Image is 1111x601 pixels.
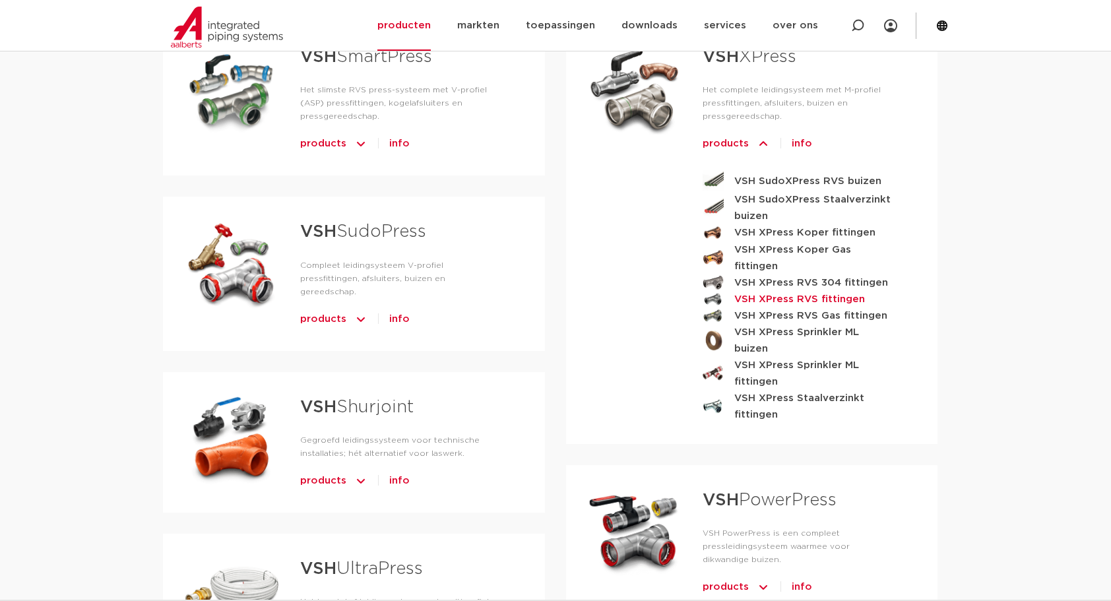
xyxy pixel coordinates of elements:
a: info [792,133,812,154]
p: VSH PowerPress is een compleet pressleidingsysteem waarmee voor dikwandige buizen. [703,526,895,566]
a: VSH XPress Koper Gas fittingen [703,241,895,274]
img: icon-chevron-up-1.svg [757,133,770,154]
a: VSH XPress RVS 304 fittingen [703,274,895,291]
a: VSH SudoXPress RVS buizen [703,170,895,191]
a: VSH XPress RVS fittingen [703,291,895,307]
p: Gegroefd leidingssysteem voor technische installaties; hét alternatief voor laswerk. [300,433,503,460]
strong: VSH XPress Sprinkler ML fittingen [734,357,895,390]
img: icon-chevron-up-1.svg [354,470,367,491]
a: VSHSudoPress [300,223,426,240]
strong: VSH XPress RVS fittingen [734,291,865,307]
a: VSH XPress Koper fittingen [703,224,895,241]
span: products [703,133,749,154]
strong: VSH [300,560,336,577]
span: products [703,577,749,598]
strong: VSH XPress Staalverzinkt fittingen [734,390,895,423]
span: products [300,133,346,154]
img: icon-chevron-up-1.svg [354,133,367,154]
strong: VSH SudoXPress Staalverzinkt buizen [734,191,895,224]
a: info [389,309,410,330]
a: VSH XPress Sprinkler ML fittingen [703,357,895,390]
strong: VSH XPress RVS 304 fittingen [734,274,888,291]
a: VSH XPress Sprinkler ML buizen [703,324,895,357]
strong: VSH [300,48,336,65]
strong: VSH [300,223,336,240]
a: info [389,470,410,491]
strong: VSH [703,491,739,509]
p: Het slimste RVS press-systeem met V-profiel (ASP) pressfittingen, kogelafsluiters en pressgereeds... [300,83,503,123]
a: VSHUltraPress [300,560,423,577]
span: products [300,309,346,330]
a: VSHSmartPress [300,48,432,65]
p: Compleet leidingsysteem V-profiel pressfittingen, afsluiters, buizen en gereedschap. [300,259,503,298]
a: VSH XPress Staalverzinkt fittingen [703,390,895,423]
strong: VSH [703,48,739,65]
p: Het complete leidingsysteem met M-profiel pressfittingen, afsluiters, buizen en pressgereedschap. [703,83,895,123]
a: VSH SudoXPress Staalverzinkt buizen [703,191,895,224]
a: VSHXPress [703,48,796,65]
a: info [792,577,812,598]
strong: VSH XPress Sprinkler ML buizen [734,324,895,357]
strong: VSH XPress Koper fittingen [734,224,875,241]
img: icon-chevron-up-1.svg [757,577,770,598]
a: VSH XPress RVS Gas fittingen [703,307,895,324]
strong: VSH [300,398,336,416]
strong: VSH XPress RVS Gas fittingen [734,307,887,324]
a: info [389,133,410,154]
a: VSHShurjoint [300,398,414,416]
strong: VSH SudoXPress RVS buizen [734,173,881,189]
a: VSHPowerPress [703,491,837,509]
strong: VSH XPress Koper Gas fittingen [734,241,895,274]
span: products [300,470,346,491]
img: icon-chevron-up-1.svg [354,309,367,330]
